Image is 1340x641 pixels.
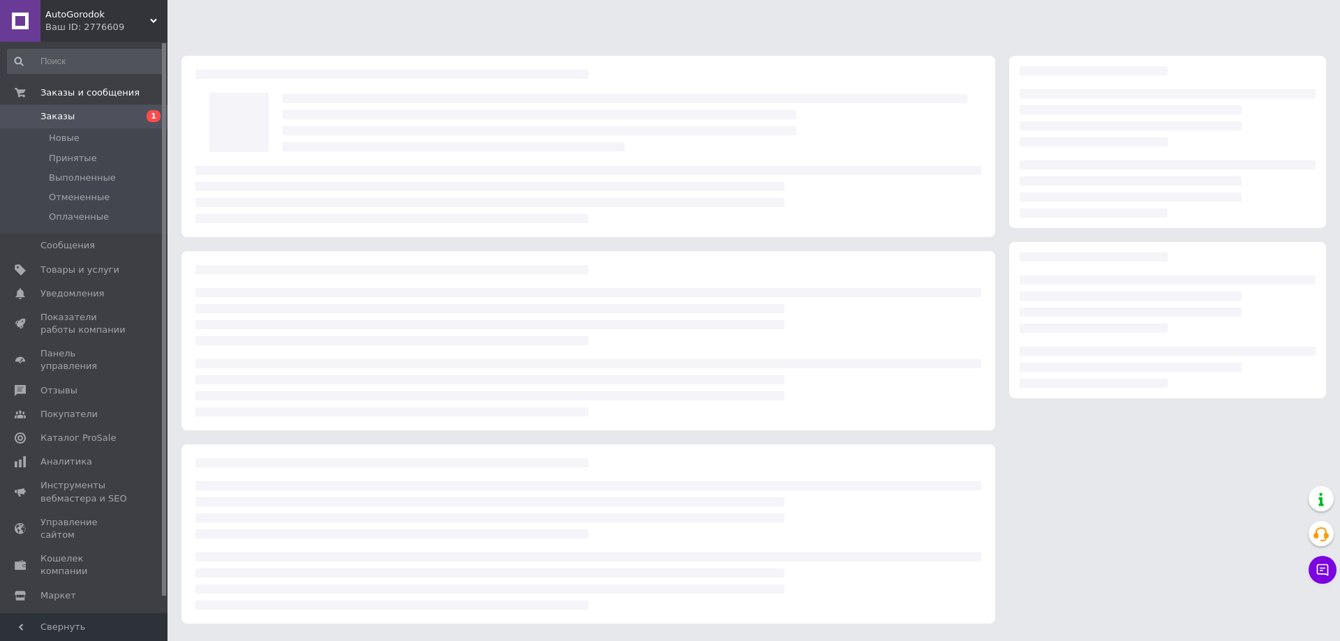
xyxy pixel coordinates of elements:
button: Чат с покупателем [1309,556,1337,584]
span: Аналитика [40,455,92,468]
span: Отзывы [40,384,77,397]
span: Товары и услуги [40,264,119,276]
span: AutoGorodok [45,8,150,21]
span: Принятые [49,152,97,165]
span: Заказы [40,110,75,123]
span: Покупатели [40,408,98,421]
span: Заказы и сообщения [40,86,140,99]
span: 1 [147,110,161,122]
span: Каталог ProSale [40,432,116,444]
span: Маркет [40,589,76,602]
span: Показатели работы компании [40,311,129,336]
span: Инструменты вебмастера и SEO [40,479,129,504]
span: Панель управления [40,347,129,372]
span: Новые [49,132,80,144]
span: Уведомления [40,287,104,300]
input: Поиск [7,49,165,74]
div: Ваш ID: 2776609 [45,21,167,33]
span: Оплаченные [49,211,109,223]
span: Управление сайтом [40,516,129,541]
span: Кошелек компании [40,552,129,578]
span: Сообщения [40,239,95,252]
span: Отмененные [49,191,110,204]
span: Выполненные [49,172,116,184]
